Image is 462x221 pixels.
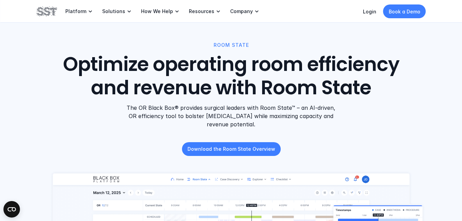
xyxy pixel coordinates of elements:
p: Solutions [102,8,125,14]
p: How We Help [141,8,173,14]
p: ROOM STATE [213,41,249,49]
p: Resources [189,8,214,14]
a: Download the Room State Overview [182,142,280,156]
p: Company [230,8,253,14]
h1: Optimize operating room efficiency and revenue with Room State [56,53,406,99]
p: Book a Demo [389,8,420,15]
p: The OR Black Box® provides surgical leaders with Room State™ – an AI-driven, OR efficiency tool t... [126,104,336,128]
button: Open CMP widget [3,201,20,218]
a: Book a Demo [383,4,426,18]
p: Platform [65,8,86,14]
img: SST logo [36,6,57,17]
p: Download the Room State Overview [187,145,275,152]
a: Login [363,9,376,14]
